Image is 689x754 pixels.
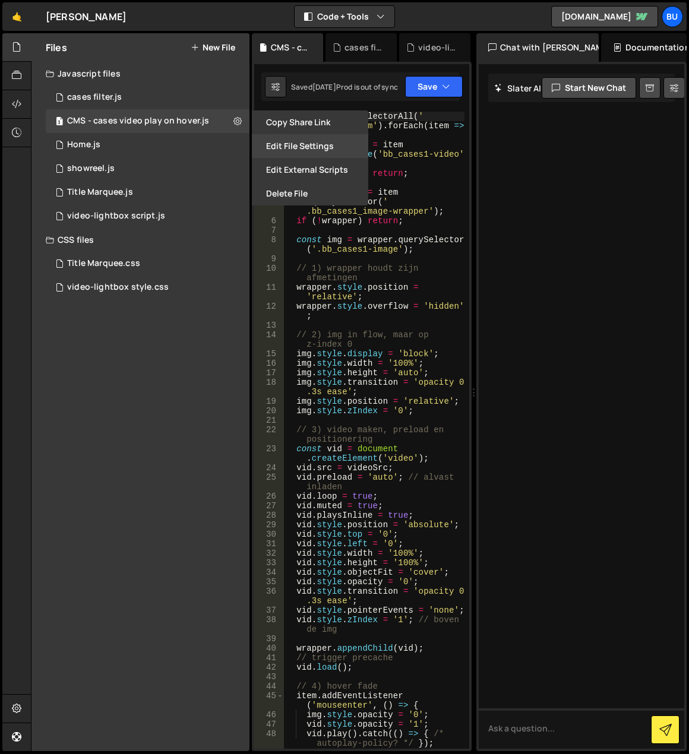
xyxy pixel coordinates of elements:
[254,729,284,748] div: 48
[254,501,284,511] div: 27
[252,182,368,205] button: Delete File
[254,615,284,634] div: 38
[254,235,284,254] div: 8
[254,530,284,539] div: 30
[254,663,284,672] div: 42
[67,258,140,269] div: Title Marquee.css
[254,216,284,226] div: 6
[254,672,284,682] div: 43
[254,606,284,615] div: 37
[542,77,636,99] button: Start new chat
[662,6,683,27] a: Bu
[46,85,249,109] div: 16080/44245.js
[254,416,284,425] div: 21
[46,41,67,54] h2: Files
[254,321,284,330] div: 13
[67,211,165,221] div: video-lightbox script.js
[46,204,249,228] div: 16080/43926.js
[295,6,394,27] button: Code + Tools
[336,82,398,92] div: Prod is out of sync
[31,228,249,252] div: CSS files
[46,109,249,133] div: 16080/43141.js
[494,83,542,94] h2: Slater AI
[476,33,599,62] div: Chat with [PERSON_NAME]
[254,368,284,378] div: 17
[254,653,284,663] div: 41
[254,264,284,283] div: 10
[46,133,249,157] div: 16080/43136.js
[254,406,284,416] div: 20
[67,282,169,293] div: video-lightbox style.css
[254,644,284,653] div: 40
[254,378,284,397] div: 18
[254,539,284,549] div: 31
[254,520,284,530] div: 29
[254,444,284,463] div: 23
[67,92,122,103] div: cases filter.js
[254,492,284,501] div: 26
[67,116,209,126] div: CMS - cases video play on hover.js
[254,558,284,568] div: 33
[252,110,368,134] button: Copy share link
[191,43,235,52] button: New File
[254,710,284,720] div: 46
[67,163,115,174] div: showreel.js
[254,587,284,606] div: 36
[551,6,658,27] a: [DOMAIN_NAME]
[254,349,284,359] div: 15
[254,691,284,710] div: 45
[252,134,368,158] button: Edit File Settings
[254,359,284,368] div: 16
[254,254,284,264] div: 9
[601,33,687,62] div: Documentation
[46,157,249,180] div: 16080/43137.js
[46,180,249,204] div: 16080/43931.js
[2,2,31,31] a: 🤙
[254,226,284,235] div: 7
[46,252,249,275] div: 16080/43930.css
[254,330,284,349] div: 14
[254,425,284,444] div: 22
[418,42,456,53] div: video-lightbox script.js
[254,682,284,691] div: 44
[254,634,284,644] div: 39
[254,577,284,587] div: 35
[67,187,133,198] div: Title Marquee.js
[254,568,284,577] div: 34
[405,76,463,97] button: Save
[31,62,249,85] div: Javascript files
[254,302,284,321] div: 12
[67,140,100,150] div: Home.js
[252,158,368,182] button: Edit External Scripts
[254,283,284,302] div: 11
[254,397,284,406] div: 19
[46,275,249,299] div: 16080/43928.css
[254,549,284,558] div: 32
[312,82,336,92] div: [DATE]
[254,473,284,492] div: 25
[291,82,336,92] div: Saved
[254,511,284,520] div: 28
[56,118,63,127] span: 3
[46,9,127,24] div: [PERSON_NAME]
[271,42,309,53] div: CMS - cases video play on hover.js
[254,720,284,729] div: 47
[344,42,383,53] div: cases filter.js
[254,463,284,473] div: 24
